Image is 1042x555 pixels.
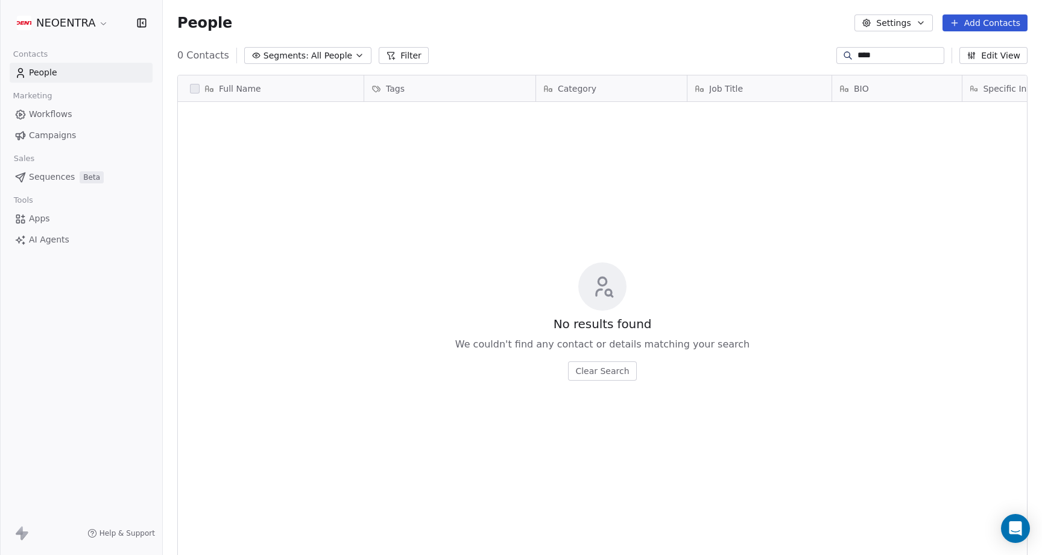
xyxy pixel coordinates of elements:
div: Job Title [687,75,832,101]
a: Workflows [10,104,153,124]
a: SequencesBeta [10,167,153,187]
span: Tags [386,83,405,95]
a: People [10,63,153,83]
button: Clear Search [568,361,636,381]
span: Help & Support [99,528,155,538]
button: Settings [854,14,932,31]
span: Tools [8,191,38,209]
a: Apps [10,209,153,229]
span: Contacts [8,45,53,63]
span: Segments: [264,49,309,62]
span: Workflows [29,108,72,121]
span: Full Name [219,83,261,95]
span: No results found [554,316,652,332]
span: Apps [29,212,50,225]
a: Help & Support [87,528,155,538]
span: We couldn't find any contact or details matching your search [455,337,750,352]
div: BIO [832,75,962,101]
a: Campaigns [10,125,153,145]
button: Add Contacts [943,14,1028,31]
div: Tags [364,75,535,101]
button: Filter [379,47,429,64]
span: Beta [80,171,104,183]
span: NEOENTRA [36,15,96,31]
span: People [29,66,57,79]
span: Sales [8,150,40,168]
span: People [177,14,232,32]
div: grid [178,102,364,535]
span: Category [558,83,596,95]
span: Job Title [709,83,743,95]
a: AI Agents [10,230,153,250]
span: Marketing [8,87,57,105]
span: Sequences [29,171,75,183]
div: Category [536,75,687,101]
span: Campaigns [29,129,76,142]
img: Additional.svg [17,16,31,30]
button: NEOENTRA [14,13,111,33]
span: BIO [854,83,869,95]
div: Full Name [178,75,364,101]
button: Edit View [959,47,1028,64]
span: AI Agents [29,233,69,246]
span: 0 Contacts [177,48,229,63]
span: All People [311,49,352,62]
div: Open Intercom Messenger [1001,514,1030,543]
